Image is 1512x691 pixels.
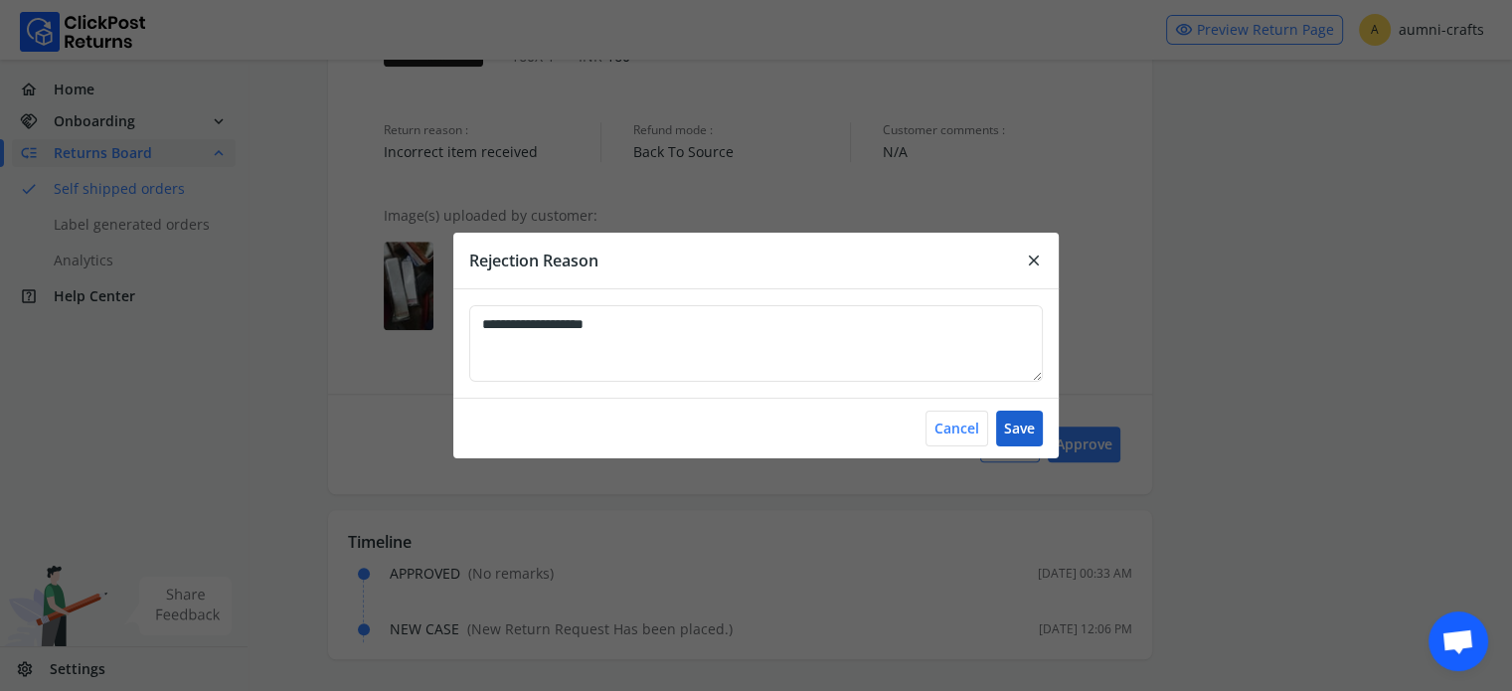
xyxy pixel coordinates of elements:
button: Save [996,411,1043,446]
span: close [1025,247,1043,274]
button: Cancel [925,411,988,446]
button: close [1009,249,1059,272]
div: Open chat [1428,611,1488,671]
p: Rejection Reason [469,249,598,272]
